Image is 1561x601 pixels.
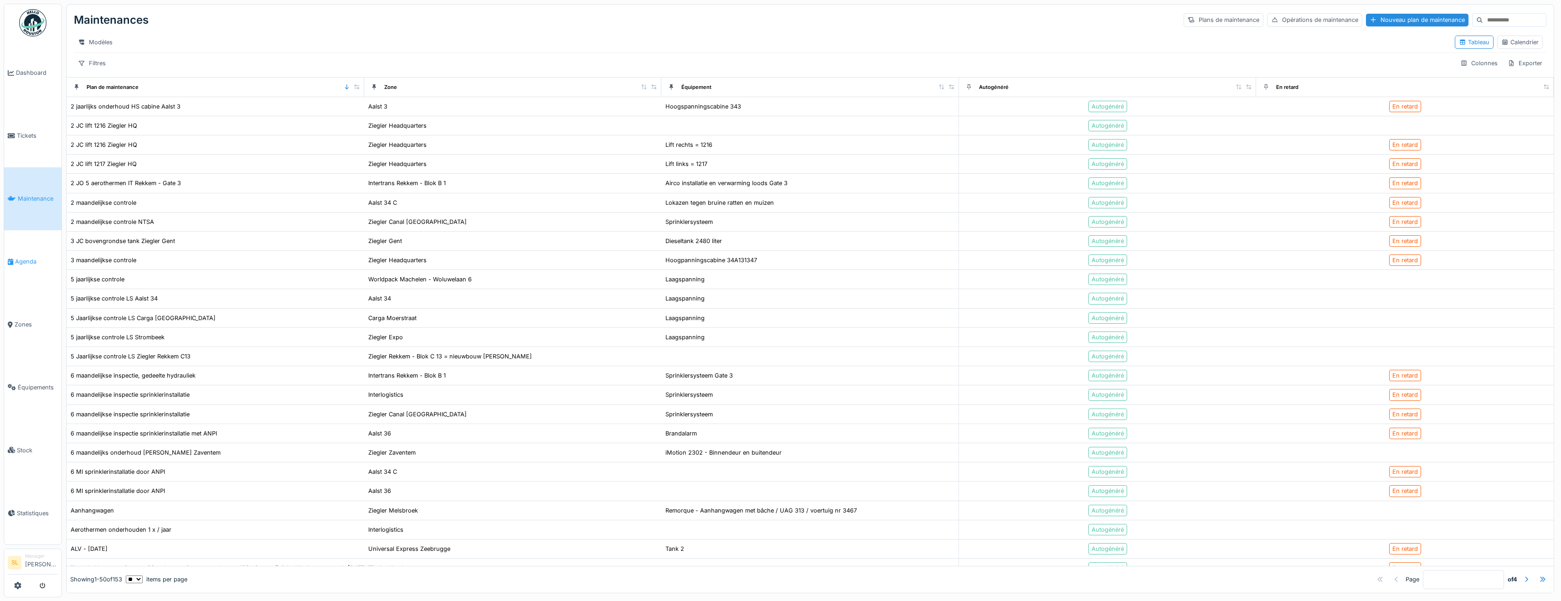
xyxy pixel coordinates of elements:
img: Badge_color-CXgf-gQk.svg [19,9,46,36]
div: 6 maandelijks onderhoud [PERSON_NAME] Zaventem [71,448,221,457]
div: Modèles [74,36,117,49]
li: SL [8,556,21,570]
div: Calendrier [1501,38,1539,47]
div: Ziegler Gent [368,237,402,245]
div: Lokazen tegen bruine ratten en muizen [665,198,774,207]
div: Autogénéré [1092,198,1124,207]
div: Exporter [1504,57,1546,70]
div: Intertrans Rekkem - Blok B 1 [368,371,446,380]
div: Ziegler Zaventem [368,448,416,457]
div: 5 jaarlijkse controle LS Aalst 34 [71,294,158,303]
div: Autogénéré [1092,467,1124,476]
div: 6 maandelijkse inspectie sprinklerinstallatie met ANPI [71,429,217,438]
div: Plan de maintenance [87,83,139,91]
a: Stock [4,419,62,482]
div: Carga Moerstraat [368,314,417,322]
div: En retard [1392,487,1418,495]
div: 3 JC bovengrondse tank Ziegler Gent [71,237,175,245]
span: Agenda [15,257,58,266]
div: 6 maandelijkse inspectie sprinklerinstallatie [71,390,190,399]
a: Agenda [4,230,62,293]
div: items per page [126,575,187,584]
div: Autogénéré [1092,390,1124,399]
div: 5 Jaarlijkse controle LS Carga [GEOGRAPHIC_DATA] [71,314,216,322]
div: Hoogspanningscabine 343 [665,102,741,111]
div: 2 JC lift 1217 Ziegler HQ [71,160,137,168]
a: Zones [4,293,62,356]
div: Autogénéré [1092,429,1124,438]
div: Nouveau plan de maintenance [1366,14,1468,26]
div: ALV - [DATE] [71,544,108,553]
span: Dashboard [16,68,58,77]
div: Autogénéré [1092,487,1124,495]
div: Colonnes [1456,57,1502,70]
div: 6 maandelijkse inspectie, gedeelte hydrauliek [71,371,196,380]
div: Remorque - Aanhangwagen met bâche / UAG 313 / voertuig nr 3467 [665,506,857,515]
div: En retard [1392,371,1418,380]
div: Filtres [74,57,110,70]
div: Maintenances [74,8,149,32]
div: Intertrans Rekkem - Blok B 1 [368,179,446,187]
div: Autogénéré [1092,275,1124,284]
strong: of 4 [1508,575,1517,584]
div: Autogénéré [1092,506,1124,515]
div: Autogénéré [1092,160,1124,168]
div: Lift rechts = 1216 [665,140,712,149]
div: En retard [1392,256,1418,264]
a: Équipements [4,356,62,419]
div: Dieseltank 2480 liter [665,237,722,245]
div: Airco installatie en verwarming loods Gate 3 [665,179,788,187]
div: Laagspanning [665,314,705,322]
div: Autogénéré [1092,371,1124,380]
li: [PERSON_NAME] [25,553,58,572]
div: Autogénéré [979,83,1009,91]
div: Sprinklersysteem Gate 3 [665,371,733,380]
span: Équipements [18,383,58,392]
div: Plans de maintenance [1184,13,1263,26]
div: 5 jaarlijkse controle LS Strombeek [71,333,165,342]
div: 3 maandelijkse controle [71,256,136,264]
div: Autogénéré [1092,448,1124,457]
div: 2 JO 5 aerothermen IT Rekkem - Gate 3 [71,179,181,187]
div: Page [1406,575,1419,584]
div: En retard [1392,102,1418,111]
a: SL Manager[PERSON_NAME] [8,553,58,575]
div: Aalst 36 [368,429,391,438]
div: En retard [1392,237,1418,245]
div: Aanhangwagen [71,506,114,515]
div: En retard [1392,140,1418,149]
div: Ziegler Canal [GEOGRAPHIC_DATA] [368,218,467,226]
div: Aalst 34 [368,294,391,303]
div: 2 JC lift 1216 Ziegler HQ [71,121,137,130]
div: Autogénéré [1092,314,1124,322]
div: En retard [1392,160,1418,168]
div: Autogénéré [1092,410,1124,419]
div: Zone [384,83,397,91]
a: Tickets [4,104,62,167]
div: Ziegler Rekkem - Blok C 13 = nieuwbouw [PERSON_NAME] [368,352,532,361]
div: Laagspanning [665,294,705,303]
a: Statistiques [4,482,62,544]
div: 6 MI sprinklerinstallatie door ANPI [71,487,165,495]
div: Laagspanning [665,333,705,342]
div: Ziegler Headquarters [368,140,427,149]
div: Manager [25,553,58,560]
div: 2 maandelijkse controle NTSA [71,218,154,226]
div: Aalst 36 [368,487,391,495]
a: Dashboard [4,41,62,104]
div: En retard [1276,83,1298,91]
div: Interlogistics [368,390,403,399]
div: Autogénéré [1092,333,1124,342]
div: 2 JC lift 1216 Ziegler HQ [71,140,137,149]
div: Universal Express Zeebrugge [368,544,450,553]
div: Ziegler Headquarters [368,121,427,130]
div: 5 Jaarlijkse controle LS Ziegler Rekkem C13 [71,352,191,361]
div: Sprinklersysteem [665,410,713,419]
div: Interlogistics [368,525,403,534]
div: En retard [1392,544,1418,553]
span: Maintenance [18,194,58,203]
div: 2 maandelijkse controle [71,198,136,207]
div: Lift links = 1217 [665,160,707,168]
div: Ziegler Headquarters [368,256,427,264]
span: Zones [15,320,58,329]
